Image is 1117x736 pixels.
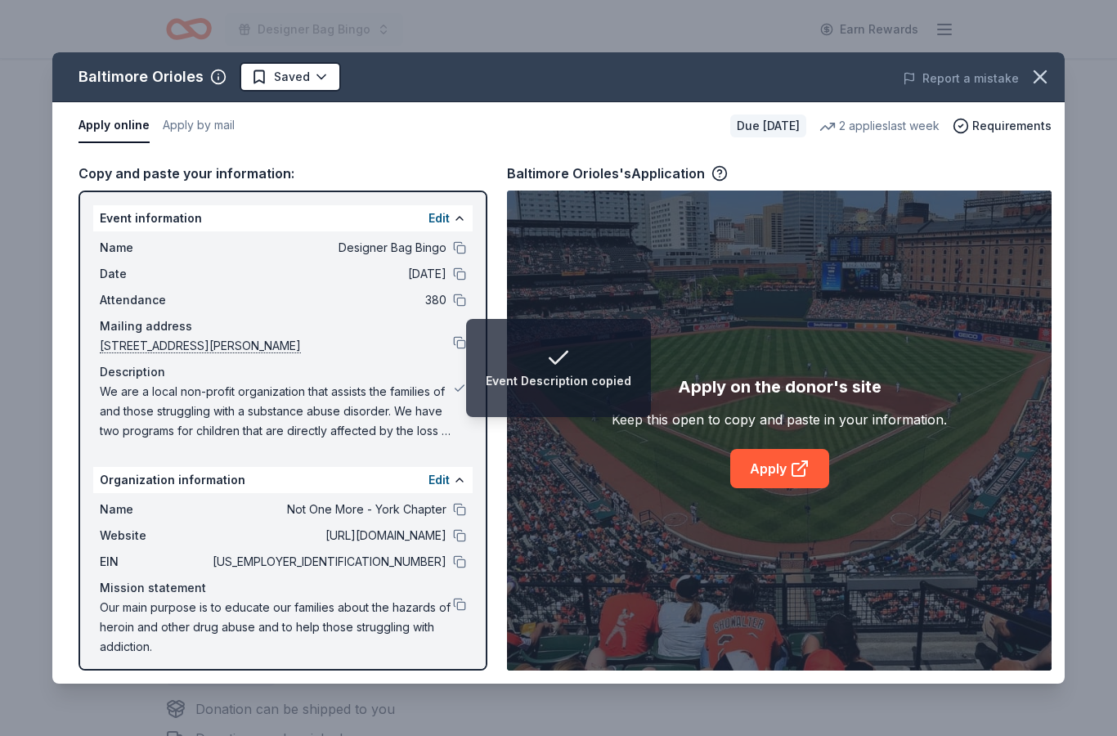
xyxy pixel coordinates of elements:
div: Event information [93,205,473,231]
span: Our main purpose is to educate our families about the hazards of heroin and other drug abuse and ... [100,598,453,657]
button: Report a mistake [903,69,1019,88]
button: Edit [428,470,450,490]
span: Website [100,526,209,545]
div: Baltimore Orioles's Application [507,163,728,184]
button: Requirements [953,116,1052,136]
div: Copy and paste your information: [79,163,487,184]
div: Apply on the donor's site [678,374,881,400]
div: Description [100,362,466,382]
span: Saved [274,67,310,87]
div: 2 applies last week [819,116,940,136]
div: Baltimore Orioles [79,64,204,90]
span: [URL][DOMAIN_NAME] [209,526,446,545]
span: Designer Bag Bingo [209,238,446,258]
div: Keep this open to copy and paste in your information. [612,410,947,429]
span: 380 [209,290,446,310]
span: Name [100,238,209,258]
div: Event Description copied [486,371,631,391]
button: Apply online [79,109,150,143]
span: Date [100,264,209,284]
div: Mailing address [100,316,466,336]
a: Apply [730,449,829,488]
button: Apply by mail [163,109,235,143]
div: Due [DATE] [730,114,806,137]
button: Edit [428,209,450,228]
span: Not One More - York Chapter [209,500,446,519]
div: Mission statement [100,578,466,598]
span: [US_EMPLOYER_IDENTIFICATION_NUMBER] [209,552,446,572]
span: EIN [100,552,209,572]
div: Organization information [93,467,473,493]
span: Requirements [972,116,1052,136]
button: Saved [240,62,341,92]
span: [DATE] [209,264,446,284]
span: Name [100,500,209,519]
span: Attendance [100,290,209,310]
span: We are a local non-profit organization that assists the families of and those struggling with a s... [100,382,453,441]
